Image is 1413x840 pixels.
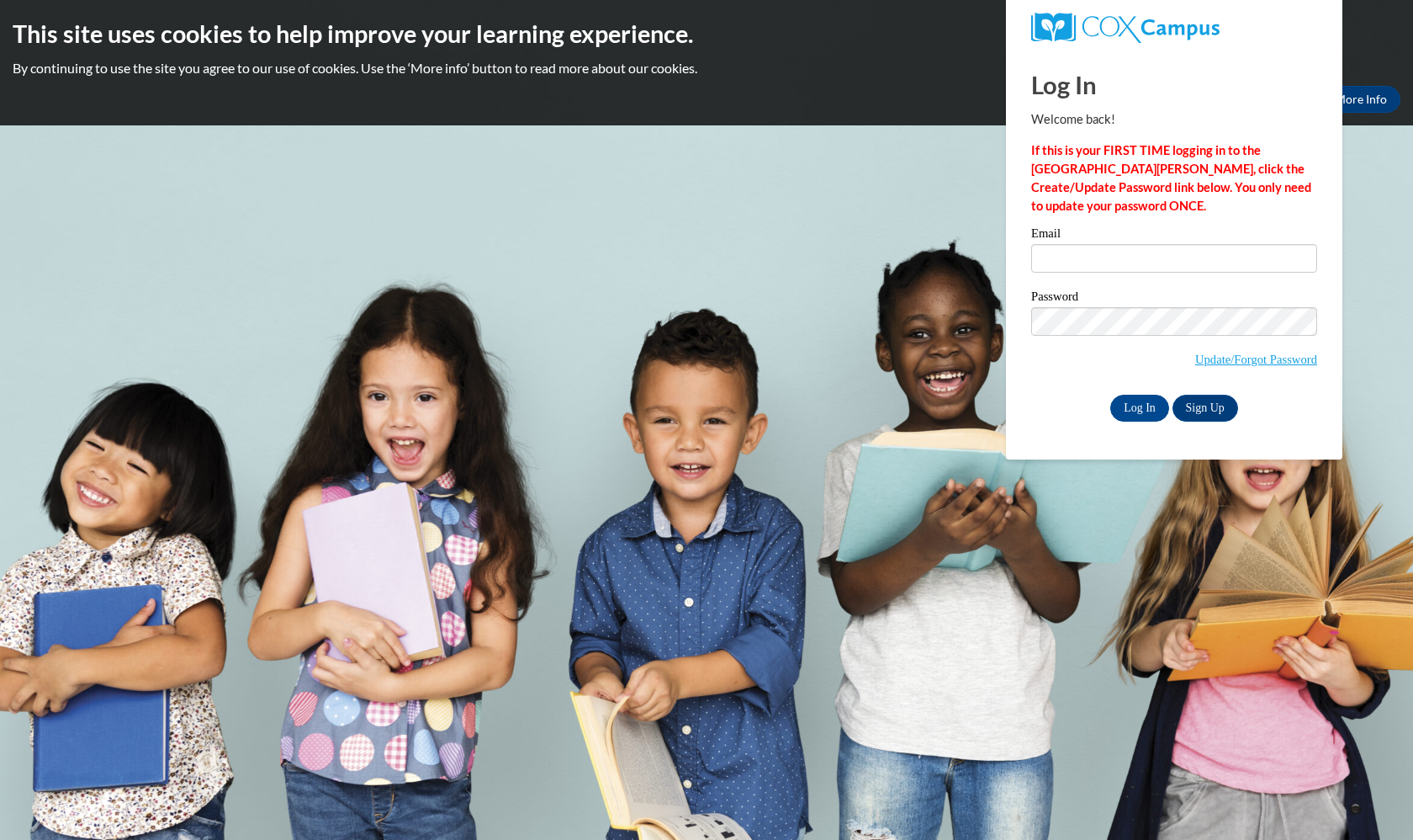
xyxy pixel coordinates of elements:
[1031,143,1311,213] strong: If this is your FIRST TIME logging in to the [GEOGRAPHIC_DATA][PERSON_NAME], click the Create/Upd...
[1031,13,1220,43] img: COX Campus
[1195,353,1317,366] a: Update/Forgot Password
[1172,395,1238,422] a: Sign Up
[1321,86,1400,113] a: More Info
[13,59,1400,77] p: By continuing to use the site you agree to our use of cookies. Use the ‘More info’ button to read...
[1031,67,1317,102] h1: Log In
[1031,290,1317,307] label: Password
[13,17,1400,51] h2: This site uses cookies to help improve your learning experience.
[1110,395,1169,422] input: Log In
[1031,13,1317,43] a: COX Campus
[1031,110,1317,129] p: Welcome back!
[1031,227,1317,244] label: Email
